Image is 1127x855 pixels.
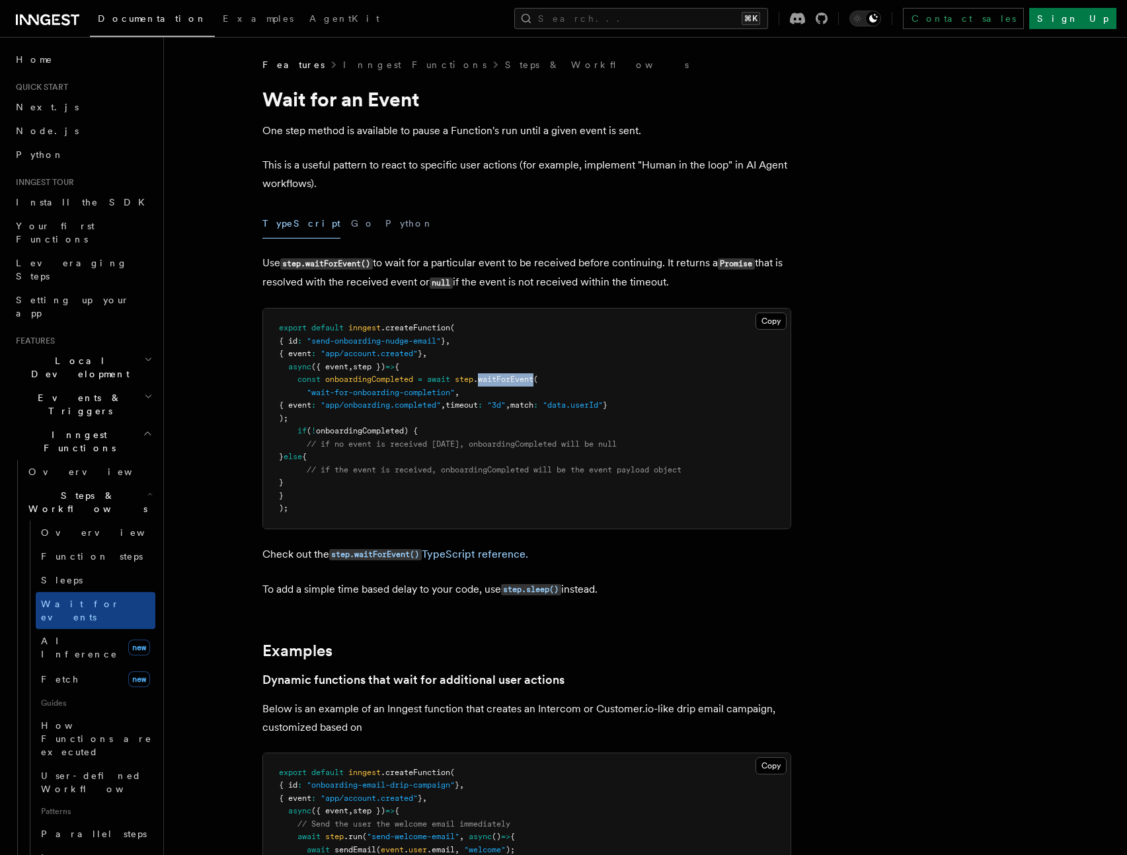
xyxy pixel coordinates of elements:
[41,720,152,757] span: How Functions are executed
[36,544,155,568] a: Function steps
[441,400,446,410] span: ,
[11,386,155,423] button: Events & Triggers
[90,4,215,37] a: Documentation
[16,221,95,244] span: Your first Functions
[11,349,155,386] button: Local Development
[36,822,155,846] a: Parallel steps
[11,95,155,119] a: Next.js
[262,254,791,292] p: Use to wait for a particular event to be received before continuing. It returns a that is resolve...
[23,484,155,521] button: Steps & Workflows
[348,323,381,332] span: inngest
[543,400,603,410] span: "data.userId"
[297,832,321,841] span: await
[418,349,422,358] span: }
[16,53,53,66] span: Home
[11,82,68,93] span: Quick start
[408,845,427,854] span: user
[311,768,344,777] span: default
[215,4,301,36] a: Examples
[36,764,155,801] a: User-defined Workflows
[41,829,147,839] span: Parallel steps
[11,288,155,325] a: Setting up your app
[381,323,450,332] span: .createFunction
[16,102,79,112] span: Next.js
[279,400,311,410] span: { event
[262,58,325,71] span: Features
[469,832,492,841] span: async
[311,806,348,815] span: ({ event
[98,13,207,24] span: Documentation
[422,794,427,803] span: ,
[262,642,332,660] a: Examples
[344,832,362,841] span: .run
[455,375,473,384] span: step
[849,11,881,26] button: Toggle dark mode
[11,214,155,251] a: Your first Functions
[36,801,155,822] span: Patterns
[41,575,83,585] span: Sleeps
[395,806,399,815] span: {
[311,426,316,435] span: !
[756,313,787,330] button: Copy
[279,349,311,358] span: { event
[280,258,373,270] code: step.waitForEvent()
[473,375,533,384] span: .waitForEvent
[11,423,155,460] button: Inngest Functions
[459,780,464,790] span: ,
[351,209,375,239] button: Go
[262,671,564,689] a: Dynamic functions that wait for additional user actions
[459,832,464,841] span: ,
[505,58,689,71] a: Steps & Workflows
[311,323,344,332] span: default
[11,428,143,455] span: Inngest Functions
[418,375,422,384] span: =
[506,845,515,854] span: );
[16,258,128,281] span: Leveraging Steps
[446,336,450,346] span: ,
[11,143,155,167] a: Python
[279,794,311,803] span: { event
[427,375,450,384] span: await
[422,349,427,358] span: ,
[297,819,510,829] span: // Send the user the welcome email immediately
[478,400,483,410] span: :
[16,149,64,160] span: Python
[514,8,768,29] button: Search...⌘K
[404,845,408,854] span: .
[718,258,755,270] code: Promise
[334,845,376,854] span: sendEmail
[362,832,367,841] span: (
[297,336,302,346] span: :
[348,806,353,815] span: ,
[427,845,455,854] span: .email
[279,503,288,513] span: );
[36,666,155,692] a: Fetchnew
[381,768,450,777] span: .createFunction
[279,780,297,790] span: { id
[41,770,160,794] span: User-defined Workflows
[262,156,791,193] p: This is a useful pattern to react to specific user actions (for example, implement "Human in the ...
[385,806,395,815] span: =>
[262,700,791,737] p: Below is an example of an Inngest function that creates an Intercom or Customer.io-like drip emai...
[41,674,79,685] span: Fetch
[1029,8,1116,29] a: Sign Up
[16,197,153,207] span: Install the SDK
[302,452,307,461] span: {
[11,190,155,214] a: Install the SDK
[279,452,284,461] span: }
[501,832,510,841] span: =>
[128,671,150,687] span: new
[742,12,760,25] kbd: ⌘K
[36,592,155,629] a: Wait for events
[450,323,455,332] span: (
[284,452,302,461] span: else
[316,426,418,435] span: onboardingCompleted) {
[279,768,307,777] span: export
[501,584,561,595] code: step.sleep()
[311,349,316,358] span: :
[16,295,130,318] span: Setting up your app
[329,549,422,560] code: step.waitForEvent()
[353,806,385,815] span: step })
[23,489,147,515] span: Steps & Workflows
[430,278,453,289] code: null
